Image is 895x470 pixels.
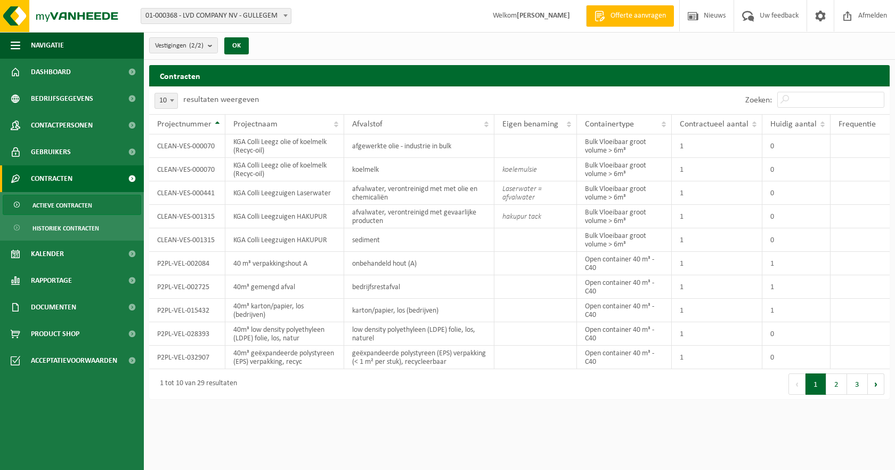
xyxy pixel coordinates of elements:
button: OK [224,37,249,54]
td: 40m³ gemengd afval [225,275,344,299]
td: CLEAN-VES-001315 [149,228,225,252]
td: 1 [672,205,762,228]
td: afvalwater, verontreinigd met gevaarlijke producten [344,205,494,228]
span: Projectnaam [233,120,278,129]
i: koelemulsie [502,166,537,174]
td: 1 [762,252,831,275]
td: Bulk Vloeibaar groot volume > 6m³ [577,205,672,228]
td: KGA Colli Leegzuigen HAKUPUR [225,205,344,228]
button: 2 [826,373,847,395]
td: onbehandeld hout (A) [344,252,494,275]
span: Contracten [31,165,72,192]
button: 3 [847,373,868,395]
td: Bulk Vloeibaar groot volume > 6m³ [577,228,672,252]
td: 1 [672,275,762,299]
span: Eigen benaming [502,120,558,129]
td: 0 [762,322,831,346]
count: (2/2) [189,42,204,49]
td: 1 [672,346,762,369]
td: KGA Colli Leegzuigen HAKUPUR [225,228,344,252]
span: Acceptatievoorwaarden [31,347,117,374]
td: low density polyethyleen (LDPE) folie, los, naturel [344,322,494,346]
td: Bulk Vloeibaar groot volume > 6m³ [577,181,672,205]
span: Vestigingen [155,38,204,54]
td: karton/papier, los (bedrijven) [344,299,494,322]
span: Contactpersonen [31,112,93,139]
td: 0 [762,158,831,181]
button: 1 [805,373,826,395]
td: 40m³ geëxpandeerde polystyreen (EPS) verpakking, recyc [225,346,344,369]
td: 40 m³ verpakkingshout A [225,252,344,275]
td: CLEAN-VES-000070 [149,134,225,158]
td: 1 [672,181,762,205]
td: Open container 40 m³ - C40 [577,275,672,299]
td: KGA Colli Leegzuigen Laserwater [225,181,344,205]
label: resultaten weergeven [183,95,259,104]
a: Historiek contracten [3,218,141,238]
td: 40m³ karton/papier, los (bedrijven) [225,299,344,322]
span: 01-000368 - LVD COMPANY NV - GULLEGEM [141,8,291,24]
span: 01-000368 - LVD COMPANY NV - GULLEGEM [141,9,291,23]
td: afgewerkte olie - industrie in bulk [344,134,494,158]
td: 1 [672,252,762,275]
td: KGA Colli Leegz olie of koelmelk (Recyc-oil) [225,158,344,181]
td: sediment [344,228,494,252]
td: afvalwater, verontreinigd met met olie en chemicaliën [344,181,494,205]
td: bedrijfsrestafval [344,275,494,299]
td: 40m³ low density polyethyleen (LDPE) folie, los, natur [225,322,344,346]
span: Containertype [585,120,634,129]
a: Actieve contracten [3,195,141,215]
td: Open container 40 m³ - C40 [577,299,672,322]
span: Actieve contracten [32,195,92,216]
span: Documenten [31,294,76,321]
td: 1 [762,275,831,299]
td: 0 [762,346,831,369]
td: 0 [762,205,831,228]
span: 10 [154,93,178,109]
td: 1 [672,299,762,322]
span: Frequentie [839,120,876,129]
label: Zoeken: [745,96,772,105]
td: P2PL-VEL-032907 [149,346,225,369]
td: 0 [762,181,831,205]
td: Open container 40 m³ - C40 [577,322,672,346]
span: Navigatie [31,32,64,59]
span: Bedrijfsgegevens [31,85,93,112]
span: Afvalstof [352,120,383,129]
span: Offerte aanvragen [608,11,669,21]
span: Contractueel aantal [680,120,748,129]
span: Huidig aantal [770,120,817,129]
span: Historiek contracten [32,218,99,238]
td: P2PL-VEL-015432 [149,299,225,322]
td: KGA Colli Leegz olie of koelmelk (Recyc-oil) [225,134,344,158]
td: 1 [672,134,762,158]
i: hakupur tack [502,213,541,221]
td: koelmelk [344,158,494,181]
i: Laserwater = afvalwater [502,185,542,202]
td: geëxpandeerde polystyreen (EPS) verpakking (< 1 m² per stuk), recycleerbaar [344,346,494,369]
td: Bulk Vloeibaar groot volume > 6m³ [577,158,672,181]
td: 1 [672,322,762,346]
span: Rapportage [31,267,72,294]
span: 10 [155,93,177,108]
td: 0 [762,134,831,158]
td: P2PL-VEL-028393 [149,322,225,346]
button: Next [868,373,884,395]
div: 1 tot 10 van 29 resultaten [154,375,237,394]
td: CLEAN-VES-000441 [149,181,225,205]
td: 0 [762,228,831,252]
td: 1 [672,228,762,252]
a: Offerte aanvragen [586,5,674,27]
td: Open container 40 m³ - C40 [577,252,672,275]
td: 1 [672,158,762,181]
span: Gebruikers [31,139,71,165]
td: 1 [762,299,831,322]
span: Dashboard [31,59,71,85]
td: CLEAN-VES-001315 [149,205,225,228]
td: Bulk Vloeibaar groot volume > 6m³ [577,134,672,158]
button: Previous [788,373,805,395]
td: P2PL-VEL-002084 [149,252,225,275]
td: Open container 40 m³ - C40 [577,346,672,369]
span: Projectnummer [157,120,211,129]
strong: [PERSON_NAME] [517,12,570,20]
